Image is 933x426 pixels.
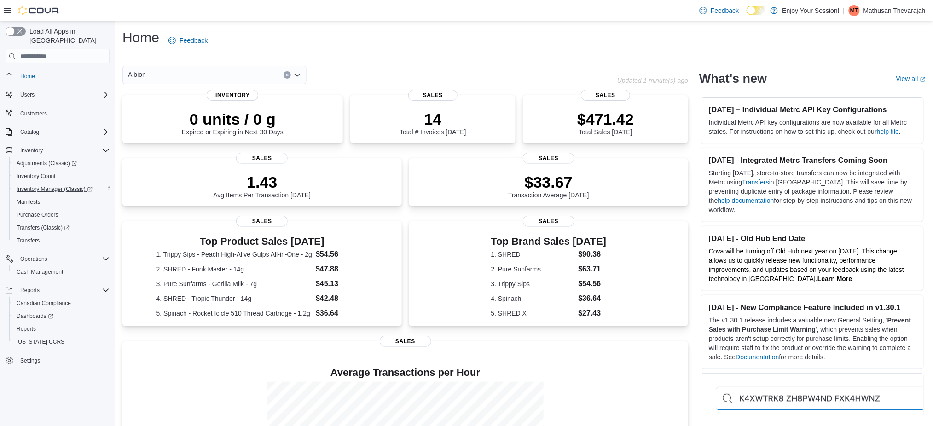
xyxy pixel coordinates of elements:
span: Dashboards [13,311,110,322]
span: Cash Management [13,266,110,277]
span: Users [20,91,35,98]
a: Inventory Manager (Classic) [13,184,96,195]
p: The v1.30.1 release includes a valuable new General Setting, ' ', which prevents sales when produ... [709,316,916,362]
p: | [843,5,845,16]
a: Transfers [742,178,770,186]
a: View allExternal link [896,75,926,82]
span: Cash Management [17,268,63,276]
span: Adjustments (Classic) [13,158,110,169]
a: Adjustments (Classic) [13,158,81,169]
button: Reports [2,284,113,297]
span: Transfers [13,235,110,246]
dt: 4. SHRED - Tropic Thunder - 14g [156,294,312,303]
button: Clear input [284,71,291,79]
a: help documentation [718,197,774,204]
dd: $36.64 [579,293,607,304]
dd: $90.36 [579,249,607,260]
dd: $54.56 [316,249,368,260]
p: Enjoy Your Session! [782,5,840,16]
a: Canadian Compliance [13,298,75,309]
dt: 3. Trippy Sips [491,279,575,288]
div: Avg Items Per Transaction [DATE] [213,173,311,199]
a: Cash Management [13,266,67,277]
dd: $42.48 [316,293,368,304]
span: Sales [523,216,574,227]
strong: Learn More [817,275,852,282]
button: Users [2,88,113,101]
span: Inventory Manager (Classic) [13,184,110,195]
dd: $27.43 [579,308,607,319]
button: Reports [9,322,113,335]
dd: $54.56 [579,278,607,289]
dt: 1. SHRED [491,250,575,259]
p: Updated 1 minute(s) ago [617,77,688,84]
button: Inventory [2,144,113,157]
span: Transfers (Classic) [17,224,70,231]
span: Sales [523,153,574,164]
button: Inventory Count [9,170,113,183]
h3: [DATE] - Integrated Metrc Transfers Coming Soon [709,155,916,165]
p: $471.42 [577,110,634,128]
p: Individual Metrc API key configurations are now available for all Metrc states. For instructions ... [709,118,916,136]
button: Cash Management [9,265,113,278]
span: Canadian Compliance [17,299,71,307]
span: Home [20,73,35,80]
span: Transfers [17,237,40,244]
span: Settings [20,357,40,364]
span: Reports [17,285,110,296]
button: [US_STATE] CCRS [9,335,113,348]
span: Sales [236,216,288,227]
a: Manifests [13,196,44,207]
span: Albion [128,69,146,80]
button: Users [17,89,38,100]
span: Inventory Manager (Classic) [17,185,93,193]
button: Operations [2,253,113,265]
dt: 5. Spinach - Rocket Icicle 510 Thread Cartridge - 1.2g [156,309,312,318]
h3: [DATE] – Individual Metrc API Key Configurations [709,105,916,114]
span: Inventory Count [17,173,56,180]
button: Purchase Orders [9,208,113,221]
nav: Complex example [6,65,110,391]
span: Feedback [711,6,739,15]
p: 14 [400,110,466,128]
dd: $63.71 [579,264,607,275]
dd: $36.64 [316,308,368,319]
svg: External link [920,77,926,82]
dt: 4. Spinach [491,294,575,303]
span: Inventory Count [13,171,110,182]
div: Expired or Expiring in Next 30 Days [182,110,284,136]
span: Canadian Compliance [13,298,110,309]
div: Transaction Average [DATE] [508,173,589,199]
a: Transfers (Classic) [13,222,73,233]
a: Purchase Orders [13,209,62,220]
dt: 1. Trippy Sips - Peach High-Alive Gulps All-in-One - 2g [156,250,312,259]
span: Reports [20,287,40,294]
span: Inventory [207,90,258,101]
p: Mathusan Thevarajah [863,5,926,16]
a: Customers [17,108,51,119]
span: Purchase Orders [13,209,110,220]
span: Operations [17,253,110,265]
div: Total Sales [DATE] [577,110,634,136]
p: Starting [DATE], store-to-store transfers can now be integrated with Metrc using in [GEOGRAPHIC_D... [709,168,916,214]
p: $33.67 [508,173,589,191]
input: Dark Mode [747,6,766,15]
a: Feedback [696,1,742,20]
h3: [DATE] - Old Hub End Date [709,234,916,243]
dt: 2. Pure Sunfarms [491,265,575,274]
h3: [DATE] - New Compliance Feature Included in v1.30.1 [709,303,916,312]
span: Users [17,89,110,100]
span: Settings [17,355,110,366]
img: Cova [18,6,60,15]
span: Catalog [17,127,110,138]
span: Customers [20,110,47,117]
span: Reports [17,325,36,333]
button: Manifests [9,196,113,208]
dd: $47.88 [316,264,368,275]
dd: $45.13 [316,278,368,289]
span: Customers [17,108,110,119]
span: Home [17,70,110,81]
span: Operations [20,255,47,263]
span: Adjustments (Classic) [17,160,77,167]
button: Customers [2,107,113,120]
